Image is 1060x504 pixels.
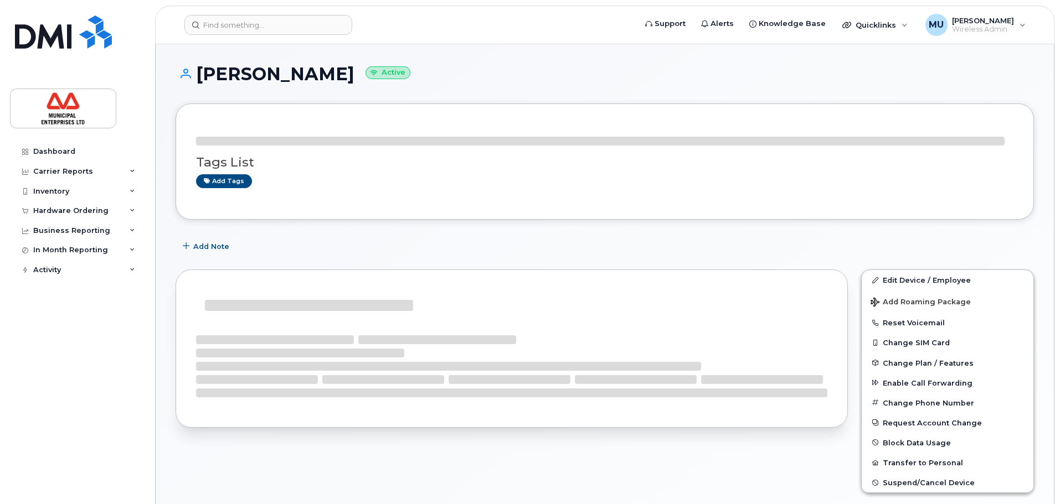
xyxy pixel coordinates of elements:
[883,358,974,367] span: Change Plan / Features
[862,393,1033,413] button: Change Phone Number
[176,64,1034,84] h1: [PERSON_NAME]
[196,174,252,188] a: Add tags
[862,472,1033,492] button: Suspend/Cancel Device
[193,241,229,252] span: Add Note
[862,373,1033,393] button: Enable Call Forwarding
[862,353,1033,373] button: Change Plan / Features
[862,313,1033,332] button: Reset Voicemail
[862,453,1033,472] button: Transfer to Personal
[862,433,1033,453] button: Block Data Usage
[196,155,1013,169] h3: Tags List
[883,378,972,387] span: Enable Call Forwarding
[366,66,410,79] small: Active
[862,332,1033,352] button: Change SIM Card
[862,290,1033,313] button: Add Roaming Package
[883,479,975,487] span: Suspend/Cancel Device
[862,270,1033,290] a: Edit Device / Employee
[862,413,1033,433] button: Request Account Change
[871,298,971,308] span: Add Roaming Package
[176,236,239,256] button: Add Note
